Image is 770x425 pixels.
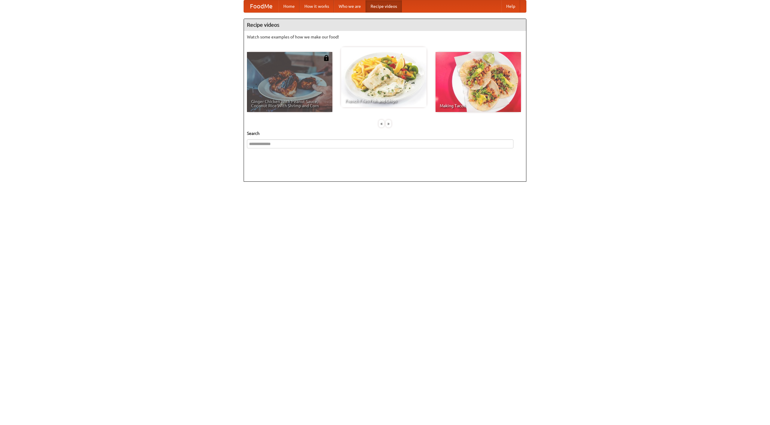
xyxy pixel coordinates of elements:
a: How it works [300,0,334,12]
span: French Fries Fish and Chips [345,99,422,103]
div: « [379,120,384,127]
a: Making Tacos [436,52,521,112]
div: » [386,120,391,127]
a: Who we are [334,0,366,12]
span: Making Tacos [440,104,517,108]
a: FoodMe [244,0,279,12]
h4: Recipe videos [244,19,526,31]
p: Watch some examples of how we make our food! [247,34,523,40]
a: Home [279,0,300,12]
a: French Fries Fish and Chips [341,47,427,107]
a: Help [501,0,520,12]
img: 483408.png [323,55,329,61]
h5: Search [247,130,523,136]
a: Recipe videos [366,0,402,12]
